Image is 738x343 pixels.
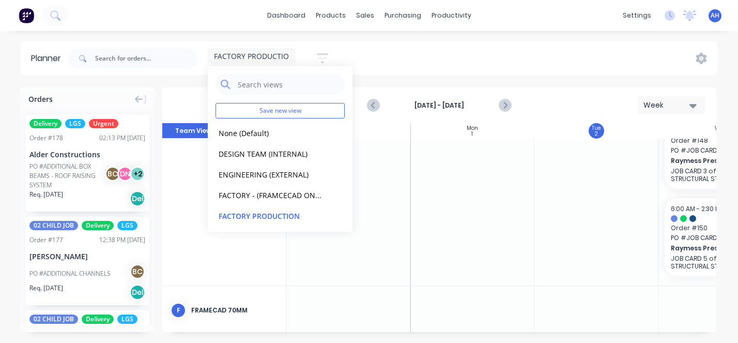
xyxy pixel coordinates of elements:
[117,315,137,324] span: LGS
[19,8,34,23] img: Factory
[237,74,340,95] input: Search views
[28,94,53,105] span: Orders
[130,285,145,300] div: Del
[216,103,345,118] button: Save new view
[117,221,137,230] span: LGS
[191,306,278,315] div: FRAMECAD 70mm
[29,315,78,324] span: 02 CHILD JOB
[592,125,601,131] div: Tue
[162,123,224,139] button: Team View
[82,221,114,230] span: Delivery
[65,119,85,128] span: LGS
[671,204,724,213] span: 6:00 AM - 2:30 PM
[29,133,63,143] div: Order # 178
[715,125,726,131] div: Wed
[29,162,108,190] div: PO #ADDITIONAL BOX BEAMS - ROOF RAISING SYSTEM
[29,149,145,160] div: Alder Constructions
[216,168,326,180] button: ENGINEERING (EXTERNAL)
[130,264,145,279] div: BC
[311,8,351,23] div: products
[216,189,326,201] button: FACTORY - (FRAMCECAD ONLY)
[214,51,295,62] span: FACTORY PRODUCTION
[467,125,478,131] div: Mon
[117,166,133,182] div: DN
[711,11,719,20] span: AH
[216,127,326,139] button: None (Default)
[29,251,145,262] div: [PERSON_NAME]
[351,8,379,23] div: sales
[426,8,476,23] div: productivity
[29,269,111,278] div: PO #ADDITIONAL CHANNELS
[99,133,145,143] div: 02:13 PM [DATE]
[95,48,197,69] input: Search for orders...
[643,100,691,111] div: Week
[130,191,145,206] div: Del
[379,8,426,23] div: purchasing
[31,52,66,65] div: Planner
[216,230,326,242] button: INSTALLERS
[82,315,114,324] span: Delivery
[216,147,326,159] button: DESIGN TEAM (INTERNAL)
[99,235,145,245] div: 12:38 PM [DATE]
[595,131,598,137] div: 2
[29,119,62,128] span: Delivery
[638,96,705,114] button: Week
[471,131,473,137] div: 1
[29,221,78,230] span: 02 CHILD JOB
[130,166,145,182] div: + 2
[29,284,63,293] span: Req. [DATE]
[105,166,120,182] div: BC
[262,8,311,23] a: dashboard
[618,8,656,23] div: settings
[216,210,326,221] button: FACTORY PRODUCTION
[171,303,186,318] div: F
[29,235,63,245] div: Order # 177
[388,101,491,110] strong: [DATE] - [DATE]
[29,190,63,199] span: Req. [DATE]
[89,119,118,128] span: Urgent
